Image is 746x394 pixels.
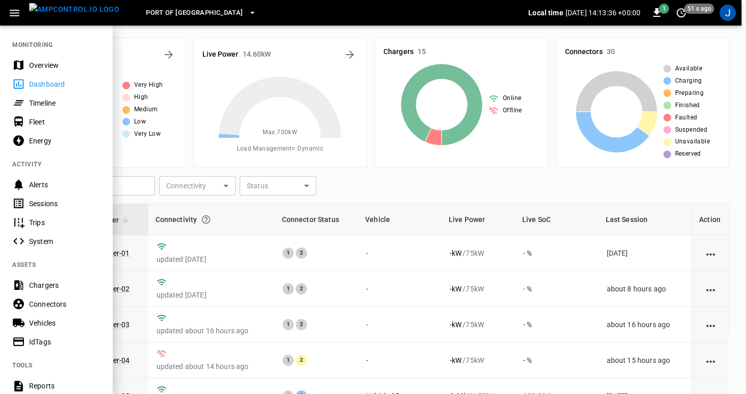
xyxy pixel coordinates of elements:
[528,8,563,18] p: Local time
[29,337,100,347] div: IdTags
[29,299,100,309] div: Connectors
[659,4,669,14] span: 1
[565,8,640,18] p: [DATE] 14:13:36 +00:00
[29,117,100,127] div: Fleet
[684,4,714,14] span: 51 s ago
[29,199,100,209] div: Sessions
[146,7,243,19] span: Port of [GEOGRAPHIC_DATA]
[719,5,736,21] div: profile-icon
[29,318,100,328] div: Vehicles
[29,136,100,146] div: Energy
[29,98,100,108] div: Timeline
[29,280,100,290] div: Chargers
[29,217,100,228] div: Trips
[29,79,100,89] div: Dashboard
[29,381,100,391] div: Reports
[29,3,119,16] img: ampcontrol.io logo
[29,60,100,70] div: Overview
[673,5,689,21] button: set refresh interval
[29,236,100,247] div: System
[29,180,100,190] div: Alerts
